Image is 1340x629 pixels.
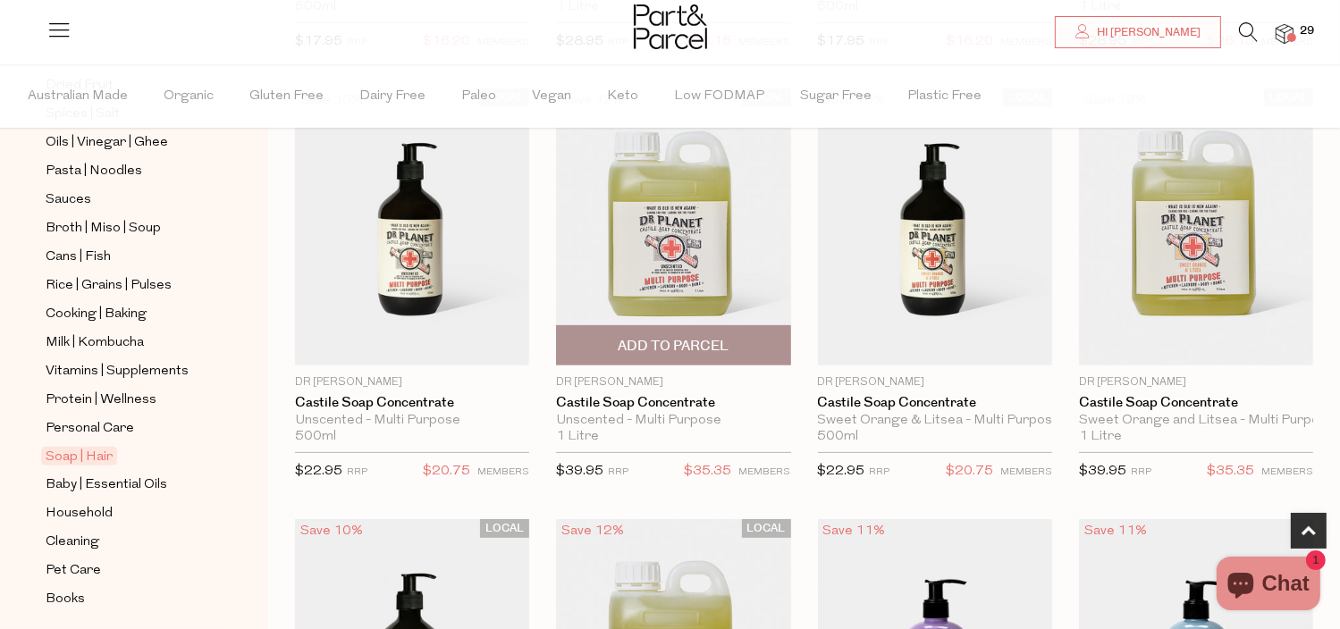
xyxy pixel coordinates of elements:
[818,465,865,478] span: $22.95
[1079,519,1152,543] div: Save 11%
[46,446,208,467] a: Soap | Hair
[608,467,628,477] small: RRP
[1079,413,1313,429] div: Sweet Orange and Litsea - Multi Purpose
[818,88,1052,365] img: Castile Soap Concentrate
[46,218,161,239] span: Broth | Miso | Soup
[46,474,167,496] span: Baby | Essential Oils
[607,65,638,128] span: Keto
[46,217,208,239] a: Broth | Miso | Soup
[164,65,214,128] span: Organic
[461,65,496,128] span: Paleo
[295,374,529,390] p: Dr [PERSON_NAME]
[739,467,791,477] small: MEMBERS
[556,374,790,390] p: Dr [PERSON_NAME]
[480,519,529,538] span: LOCAL
[46,360,208,382] a: Vitamins | Supplements
[1131,467,1151,477] small: RRP
[46,331,208,354] a: Milk | Kombucha
[359,65,426,128] span: Dairy Free
[556,413,790,429] div: Unscented - Multi Purpose
[46,588,208,610] a: Books
[818,413,1052,429] div: Sweet Orange & Litsea - Multi Purpose
[1276,24,1294,43] a: 29
[46,474,208,496] a: Baby | Essential Oils
[800,65,872,128] span: Sugar Free
[46,303,208,325] a: Cooking | Baking
[46,189,208,211] a: Sauces
[1079,88,1313,365] img: Castile Soap Concentrate
[818,519,891,543] div: Save 11%
[46,559,208,582] a: Pet Care
[46,361,189,382] span: Vitamins | Supplements
[685,460,732,483] span: $35.35
[295,88,529,365] img: Castile Soap Concentrate
[1079,374,1313,390] p: Dr [PERSON_NAME]
[423,460,470,483] span: $20.75
[46,274,208,297] a: Rice | Grains | Pulses
[674,65,764,128] span: Low FODMAP
[532,65,571,128] span: Vegan
[1000,467,1052,477] small: MEMBERS
[295,413,529,429] div: Unscented - Multi Purpose
[46,532,99,553] span: Cleaning
[1092,25,1201,40] span: Hi [PERSON_NAME]
[295,429,336,445] span: 500ml
[556,465,603,478] span: $39.95
[46,560,101,582] span: Pet Care
[907,65,982,128] span: Plastic Free
[556,395,790,411] a: Castile Soap Concentrate
[1211,557,1326,615] inbox-online-store-chat: Shopify online store chat
[46,247,111,268] span: Cans | Fish
[46,502,208,524] a: Household
[46,132,168,154] span: Oils | Vinegar | Ghee
[46,275,172,297] span: Rice | Grains | Pulses
[41,447,117,465] span: Soap | Hair
[818,395,1052,411] a: Castile Soap Concentrate
[1079,395,1313,411] a: Castile Soap Concentrate
[46,589,85,610] span: Books
[1079,429,1122,445] span: 1 Litre
[556,519,629,543] div: Save 12%
[556,325,790,365] button: Add To Parcel
[618,337,729,356] span: Add To Parcel
[46,332,144,354] span: Milk | Kombucha
[634,4,707,49] img: Part&Parcel
[46,390,156,411] span: Protein | Wellness
[28,65,128,128] span: Australian Made
[818,374,1052,390] p: Dr [PERSON_NAME]
[946,460,993,483] span: $20.75
[46,531,208,553] a: Cleaning
[295,465,342,478] span: $22.95
[46,131,208,154] a: Oils | Vinegar | Ghee
[46,304,147,325] span: Cooking | Baking
[46,160,208,182] a: Pasta | Noodles
[46,161,142,182] span: Pasta | Noodles
[249,65,324,128] span: Gluten Free
[556,88,790,365] img: Castile Soap Concentrate
[295,395,529,411] a: Castile Soap Concentrate
[870,467,890,477] small: RRP
[46,418,134,440] span: Personal Care
[1055,16,1221,48] a: Hi [PERSON_NAME]
[347,467,367,477] small: RRP
[1295,23,1319,39] span: 29
[818,429,859,445] span: 500ml
[1261,467,1313,477] small: MEMBERS
[46,417,208,440] a: Personal Care
[295,519,368,543] div: Save 10%
[1079,465,1126,478] span: $39.95
[46,503,113,524] span: Household
[742,519,791,538] span: LOCAL
[46,189,91,211] span: Sauces
[1207,460,1254,483] span: $35.35
[46,389,208,411] a: Protein | Wellness
[556,429,599,445] span: 1 Litre
[477,467,529,477] small: MEMBERS
[46,246,208,268] a: Cans | Fish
